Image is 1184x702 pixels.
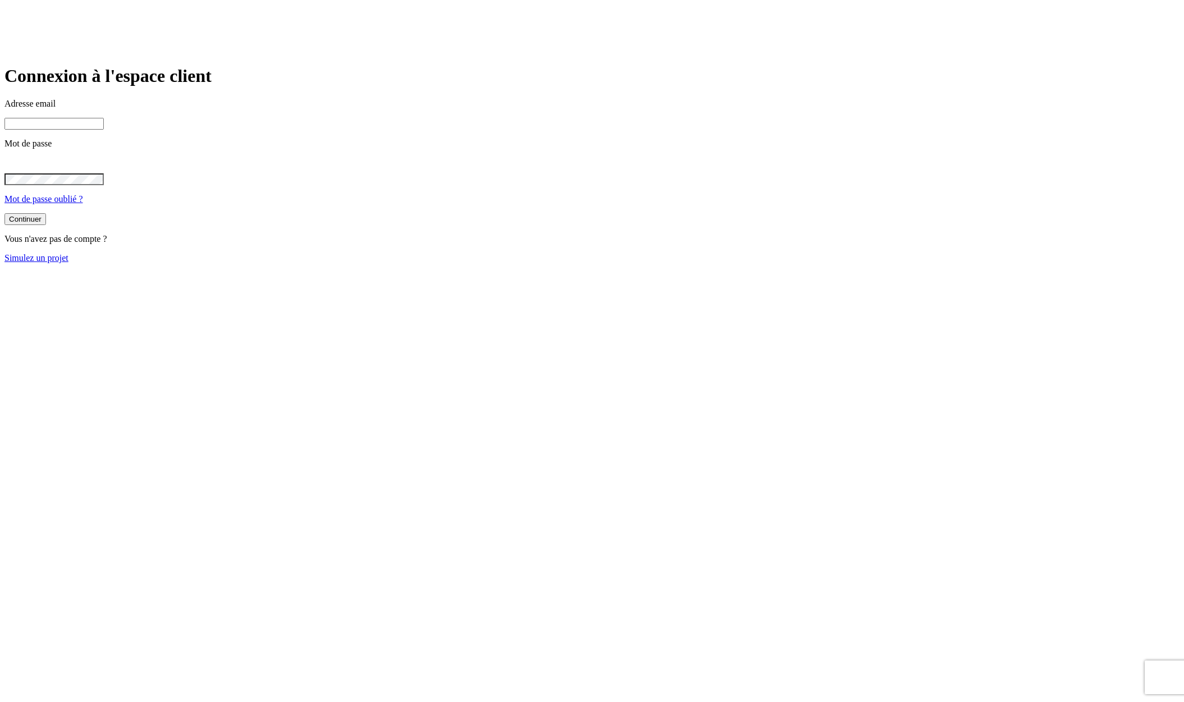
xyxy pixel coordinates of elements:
[4,139,1180,149] p: Mot de passe
[4,194,83,204] a: Mot de passe oublié ?
[9,215,42,223] div: Continuer
[4,99,1180,109] p: Adresse email
[4,253,68,263] a: Simulez un projet
[4,66,1180,86] h1: Connexion à l'espace client
[4,234,1180,244] p: Vous n'avez pas de compte ?
[4,213,46,225] button: Continuer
